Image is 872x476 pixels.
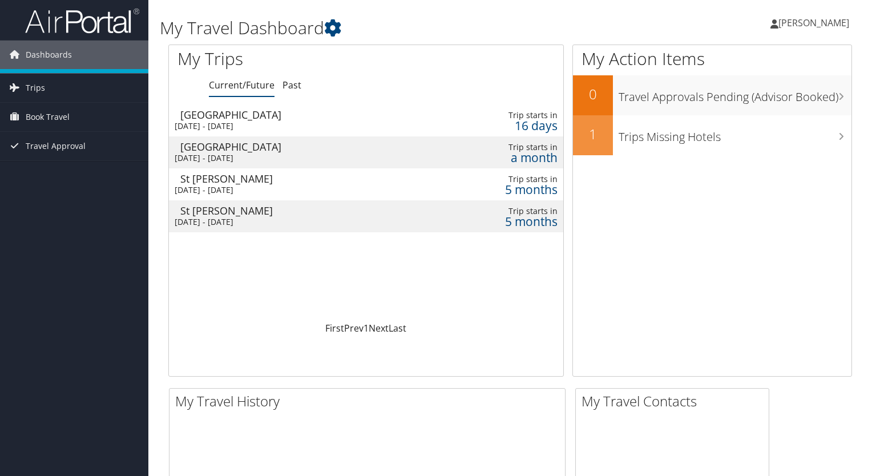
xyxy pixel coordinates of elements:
[325,322,344,334] a: First
[26,74,45,102] span: Trips
[26,132,86,160] span: Travel Approval
[619,83,851,105] h3: Travel Approvals Pending (Advisor Booked)
[175,121,422,131] div: [DATE] - [DATE]
[282,79,301,91] a: Past
[175,153,422,163] div: [DATE] - [DATE]
[180,174,427,184] div: St [PERSON_NAME]
[465,174,557,184] div: Trip starts in
[26,41,72,69] span: Dashboards
[180,142,427,152] div: [GEOGRAPHIC_DATA]
[770,6,861,40] a: [PERSON_NAME]
[465,206,557,216] div: Trip starts in
[175,217,422,227] div: [DATE] - [DATE]
[573,124,613,144] h2: 1
[582,392,769,411] h2: My Travel Contacts
[389,322,406,334] a: Last
[364,322,369,334] a: 1
[465,120,557,131] div: 16 days
[573,47,851,71] h1: My Action Items
[573,115,851,155] a: 1Trips Missing Hotels
[177,47,390,71] h1: My Trips
[465,142,557,152] div: Trip starts in
[778,17,849,29] span: [PERSON_NAME]
[180,110,427,120] div: [GEOGRAPHIC_DATA]
[369,322,389,334] a: Next
[465,110,557,120] div: Trip starts in
[175,185,422,195] div: [DATE] - [DATE]
[180,205,427,216] div: St [PERSON_NAME]
[619,123,851,145] h3: Trips Missing Hotels
[25,7,139,34] img: airportal-logo.png
[573,75,851,115] a: 0Travel Approvals Pending (Advisor Booked)
[175,392,565,411] h2: My Travel History
[465,152,557,163] div: a month
[465,184,557,195] div: 5 months
[465,216,557,227] div: 5 months
[344,322,364,334] a: Prev
[160,16,627,40] h1: My Travel Dashboard
[573,84,613,104] h2: 0
[26,103,70,131] span: Book Travel
[209,79,274,91] a: Current/Future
